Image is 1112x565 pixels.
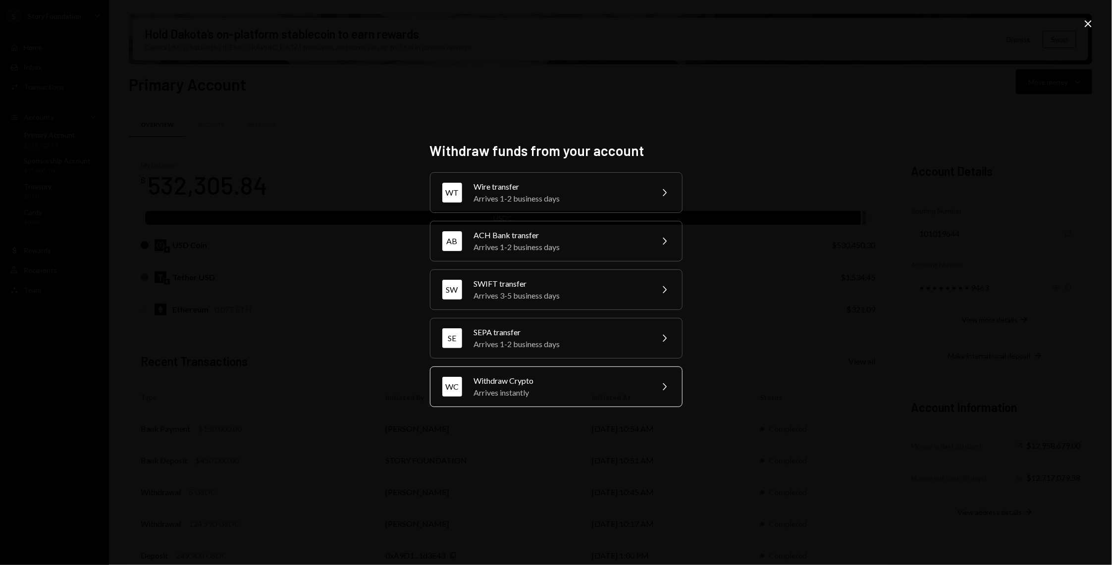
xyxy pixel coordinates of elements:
[474,290,646,302] div: Arrives 3-5 business days
[474,375,646,387] div: Withdraw Crypto
[442,280,462,300] div: SW
[474,229,646,241] div: ACH Bank transfer
[474,193,646,205] div: Arrives 1-2 business days
[474,241,646,253] div: Arrives 1-2 business days
[474,387,646,399] div: Arrives instantly
[430,269,683,310] button: SWSWIFT transferArrives 3-5 business days
[430,366,683,407] button: WCWithdraw CryptoArrives instantly
[442,231,462,251] div: AB
[442,183,462,203] div: WT
[430,221,683,261] button: ABACH Bank transferArrives 1-2 business days
[474,278,646,290] div: SWIFT transfer
[442,377,462,397] div: WC
[442,328,462,348] div: SE
[474,181,646,193] div: Wire transfer
[474,326,646,338] div: SEPA transfer
[430,141,683,160] h2: Withdraw funds from your account
[430,172,683,213] button: WTWire transferArrives 1-2 business days
[474,338,646,350] div: Arrives 1-2 business days
[430,318,683,359] button: SESEPA transferArrives 1-2 business days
